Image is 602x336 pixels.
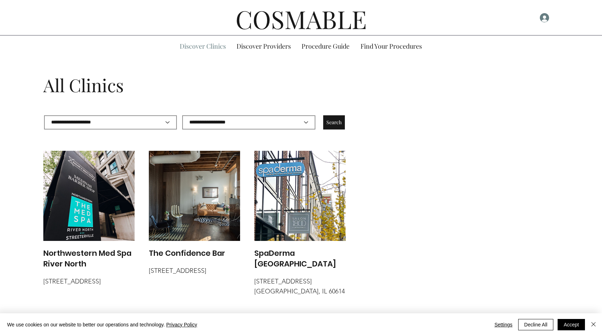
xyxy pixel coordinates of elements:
[558,319,585,330] button: Accept
[43,277,101,285] span: [STREET_ADDRESS]
[326,119,342,126] span: Search
[233,35,294,57] p: Discover Providers
[174,35,231,57] a: Discover Clinics
[176,35,229,57] p: Discover Clinics
[166,322,197,327] a: Privacy Policy
[235,2,367,35] a: COSMABLE
[535,11,577,24] button: Sign Up
[296,35,355,57] a: Procedure Guide
[149,248,225,259] a: The Confidence Bar
[552,14,575,21] span: Sign Up
[323,115,345,130] button: Search
[355,35,427,57] a: Find Your Procedures
[589,320,598,329] img: Close
[254,248,336,269] a: SpaDerma [GEOGRAPHIC_DATA]
[43,248,131,269] a: Northwestern Med Spa River North
[357,35,425,57] p: Find Your Procedures
[231,35,296,57] a: Discover Providers
[254,277,345,295] span: [STREET_ADDRESS] [GEOGRAPHIC_DATA], IL 60614
[43,73,124,97] span: All Clinics
[149,267,206,275] span: [STREET_ADDRESS]
[7,321,197,328] span: We use cookies on our website to better our operations and technology.
[298,35,353,57] p: Procedure Guide
[494,319,512,330] span: Settings
[141,35,461,57] nav: Site
[518,319,553,330] button: Decline All
[182,115,315,130] select: Filter by treatments
[589,319,598,330] button: Close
